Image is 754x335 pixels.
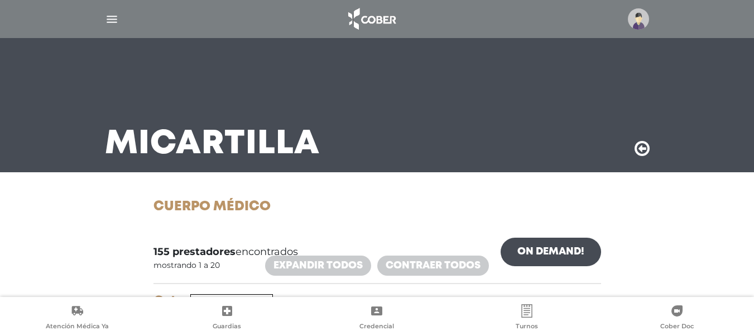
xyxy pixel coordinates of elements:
[501,238,601,266] a: On Demand!
[342,6,401,32] img: logo_cober_home-white.png
[152,304,302,333] a: Guardias
[153,246,236,258] b: 155 prestadores
[660,322,694,332] span: Cober Doc
[153,244,298,259] span: encontrados
[46,322,109,332] span: Atención Médica Ya
[302,304,452,333] a: Credencial
[602,304,752,333] a: Cober Doc
[213,322,241,332] span: Guardias
[2,304,152,333] a: Atención Médica Ya
[153,293,601,309] h4: Cetro
[265,256,371,276] a: Expandir todos
[377,256,489,276] a: Contraer todos
[153,199,601,215] h1: Cuerpo Médico
[105,12,119,26] img: Cober_menu-lines-white.svg
[452,304,602,333] a: Turnos
[628,8,649,30] img: profile-placeholder.svg
[105,130,320,159] h3: Mi Cartilla
[359,322,394,332] span: Credencial
[153,293,601,323] div: (5 especialidades)
[516,322,538,332] span: Turnos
